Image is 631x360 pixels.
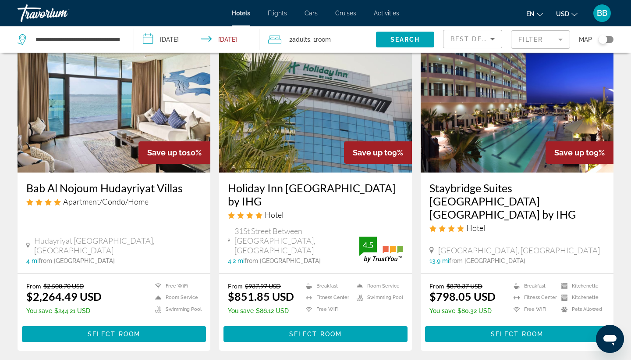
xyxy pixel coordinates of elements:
span: Hotel [265,210,284,220]
div: 10% [138,141,210,164]
span: Save up to [147,148,187,157]
a: Holiday Inn [GEOGRAPHIC_DATA] by IHG [228,181,403,208]
p: $80.32 USD [429,307,496,314]
a: Staybridge Suites [GEOGRAPHIC_DATA] [GEOGRAPHIC_DATA] by IHG [429,181,605,221]
span: 4 mi [26,257,39,264]
a: Select Room [223,328,408,338]
del: $878.37 USD [447,282,482,290]
span: Select Room [88,331,140,338]
button: Travelers: 2 adults, 0 children [259,26,376,53]
li: Pets Allowed [557,306,605,313]
span: Map [579,33,592,46]
img: trustyou-badge.svg [359,237,403,263]
a: Select Room [22,328,206,338]
span: You save [228,307,254,314]
li: Swimming Pool [352,294,403,302]
li: Swimming Pool [151,306,202,313]
span: from [GEOGRAPHIC_DATA] [449,257,525,264]
span: 2 [289,33,310,46]
a: Travorium [18,2,105,25]
span: 31St Street Between [GEOGRAPHIC_DATA], [GEOGRAPHIC_DATA] [234,226,359,255]
del: $937.97 USD [245,282,281,290]
button: Toggle map [592,36,613,43]
span: USD [556,11,569,18]
p: $244.21 USD [26,307,102,314]
a: Cars [305,10,318,17]
a: Activities [374,10,399,17]
span: Save up to [554,148,594,157]
span: from [GEOGRAPHIC_DATA] [245,257,321,264]
div: 4.5 [359,240,377,250]
span: From [26,282,41,290]
button: Search [376,32,434,47]
ins: $798.05 USD [429,290,496,303]
span: Select Room [491,331,543,338]
div: 4 star Hotel [228,210,403,220]
li: Breakfast [301,282,352,290]
span: From [429,282,444,290]
li: Breakfast [509,282,557,290]
span: Apartment/Condo/Home [63,197,149,206]
a: Bab Al Nojoum Hudayriyat Villas [26,181,202,194]
li: Room Service [151,294,202,302]
div: 9% [344,141,412,164]
span: You save [429,307,455,314]
a: Select Room [425,328,609,338]
span: Hotel [466,223,485,233]
mat-select: Sort by [450,34,495,44]
li: Free WiFi [151,282,202,290]
span: Hudayriyat [GEOGRAPHIC_DATA], [GEOGRAPHIC_DATA] [34,236,202,255]
button: Change language [526,7,543,20]
li: Free WiFi [509,306,557,313]
button: Check-in date: Dec 9, 2025 Check-out date: Dec 13, 2025 [134,26,259,53]
span: , 1 [310,33,331,46]
ins: $2,264.49 USD [26,290,102,303]
span: Search [390,36,420,43]
del: $2,508.70 USD [43,282,84,290]
button: Select Room [223,326,408,342]
li: Kitchenette [557,294,605,302]
a: Hotels [232,10,250,17]
span: BB [597,9,607,18]
button: User Menu [591,4,613,22]
span: 4.2 mi [228,257,245,264]
img: Hotel image [18,32,210,173]
span: Select Room [289,331,342,338]
li: Fitness Center [301,294,352,302]
div: 4 star Hotel [429,223,605,233]
div: 9% [546,141,613,164]
button: Change currency [556,7,578,20]
a: Flights [268,10,287,17]
span: [GEOGRAPHIC_DATA], [GEOGRAPHIC_DATA] [438,245,600,255]
div: 4 star Apartment [26,197,202,206]
button: Filter [511,30,570,49]
li: Fitness Center [509,294,557,302]
iframe: Кнопка запуска окна обмена сообщениями [596,325,624,353]
p: $86.12 USD [228,307,294,314]
img: Hotel image [219,32,412,173]
li: Kitchenette [557,282,605,290]
ins: $851.85 USD [228,290,294,303]
span: You save [26,307,52,314]
li: Free WiFi [301,306,352,313]
span: From [228,282,243,290]
span: Best Deals [450,36,496,43]
img: Hotel image [421,32,613,173]
span: 13.9 mi [429,257,449,264]
button: Select Room [22,326,206,342]
span: en [526,11,535,18]
span: Save up to [353,148,392,157]
span: from [GEOGRAPHIC_DATA] [39,257,115,264]
li: Room Service [352,282,403,290]
span: Room [316,36,331,43]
